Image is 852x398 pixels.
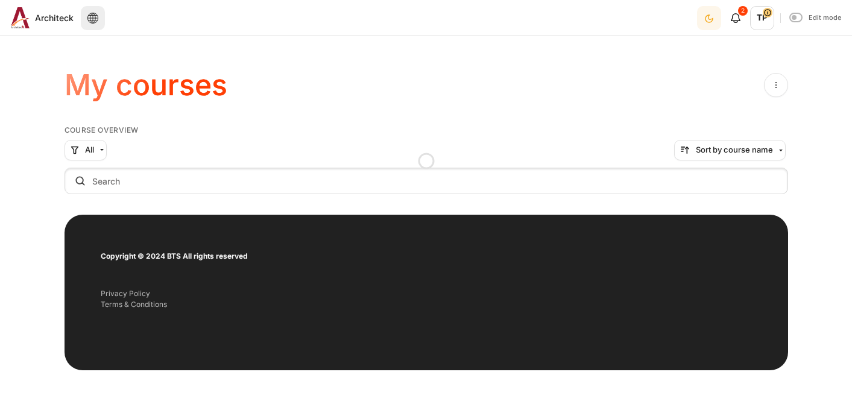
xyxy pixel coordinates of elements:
div: Course overview controls [65,140,788,197]
span: Sort by course name [696,144,773,156]
span: TP [750,6,774,30]
button: Grouping drop-down menu [65,140,107,160]
span: Architeck [35,11,74,24]
a: Terms & Conditions [101,300,167,309]
a: User menu [750,6,774,30]
button: Languages [81,6,105,30]
a: Architeck Architeck [6,7,74,28]
img: Architeck [11,7,30,28]
div: Show notification window with 2 new notifications [724,6,748,30]
span: All [85,144,94,156]
h1: My courses [65,66,227,104]
input: Search [65,168,788,194]
button: Sorting drop-down menu [674,140,786,160]
h5: Course overview [65,125,788,135]
div: Dark Mode [698,5,720,30]
button: Light Mode Dark Mode [697,6,721,30]
strong: Copyright © 2024 BTS All rights reserved [101,251,248,261]
a: Privacy Policy [101,289,150,298]
div: 2 [738,6,748,16]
